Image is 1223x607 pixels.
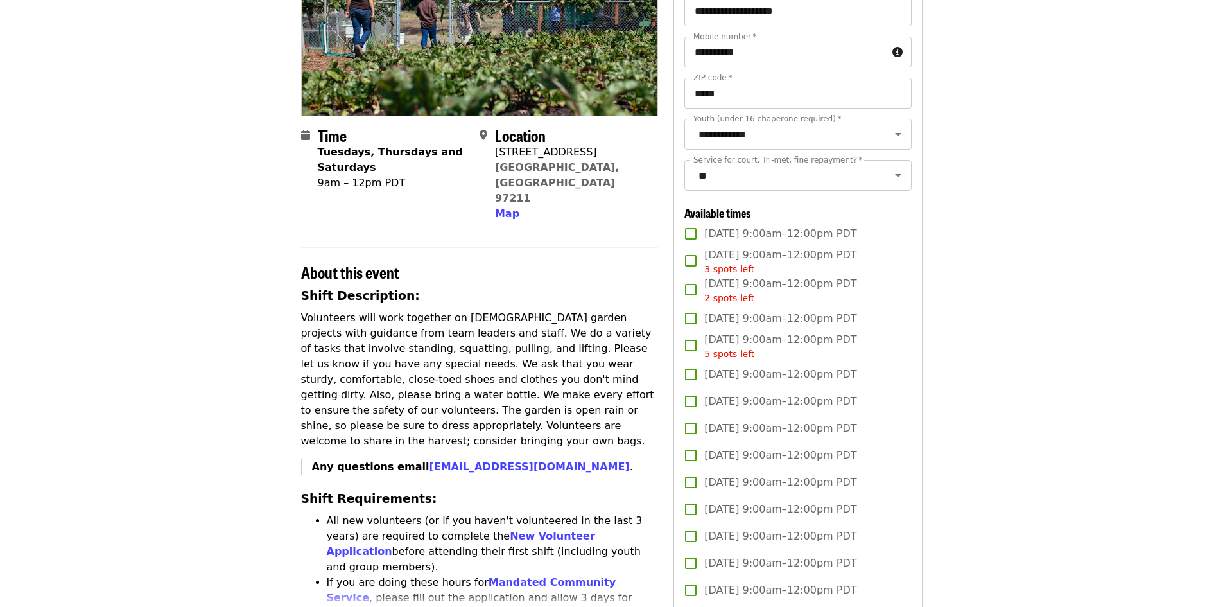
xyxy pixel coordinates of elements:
div: 9am – 12pm PDT [318,175,469,191]
a: New Volunteer Application [327,530,595,558]
span: [DATE] 9:00am–12:00pm PDT [704,332,856,361]
a: [GEOGRAPHIC_DATA], [GEOGRAPHIC_DATA] 97211 [495,161,620,204]
a: [EMAIL_ADDRESS][DOMAIN_NAME] [429,461,629,473]
span: [DATE] 9:00am–12:00pm PDT [704,583,856,598]
input: Mobile number [684,37,887,67]
p: Volunteers will work together on [DEMOGRAPHIC_DATA] garden projects with guidance from team leade... [301,310,659,449]
strong: Tuesdays, Thursdays and Saturdays [318,146,463,173]
span: 2 spots left [704,293,754,303]
span: [DATE] 9:00am–12:00pm PDT [704,394,856,409]
i: circle-info icon [892,46,903,58]
li: All new volunteers (or if you haven't volunteered in the last 3 years) are required to complete t... [327,513,659,575]
label: Mobile number [693,33,756,40]
input: ZIP code [684,78,911,109]
button: Open [889,166,907,184]
button: Open [889,125,907,143]
i: calendar icon [301,129,310,141]
span: [DATE] 9:00am–12:00pm PDT [704,276,856,305]
span: [DATE] 9:00am–12:00pm PDT [704,311,856,326]
span: [DATE] 9:00am–12:00pm PDT [704,475,856,490]
span: [DATE] 9:00am–12:00pm PDT [704,421,856,436]
strong: Shift Description: [301,289,420,303]
span: Location [495,124,546,146]
span: [DATE] 9:00am–12:00pm PDT [704,502,856,517]
strong: Shift Requirements: [301,492,437,506]
span: [DATE] 9:00am–12:00pm PDT [704,247,856,276]
span: About this event [301,261,399,283]
span: [DATE] 9:00am–12:00pm PDT [704,367,856,382]
span: 5 spots left [704,349,754,359]
label: Youth (under 16 chaperone required) [693,115,841,123]
div: [STREET_ADDRESS] [495,145,648,160]
p: . [312,459,659,475]
button: Map [495,206,519,222]
span: 3 spots left [704,264,754,274]
span: [DATE] 9:00am–12:00pm PDT [704,226,856,242]
span: Available times [684,204,751,221]
span: [DATE] 9:00am–12:00pm PDT [704,556,856,571]
span: Map [495,207,519,220]
span: [DATE] 9:00am–12:00pm PDT [704,448,856,463]
span: [DATE] 9:00am–12:00pm PDT [704,529,856,544]
i: map-marker-alt icon [480,129,487,141]
label: ZIP code [693,74,732,82]
strong: Any questions email [312,461,630,473]
span: Time [318,124,347,146]
label: Service for court, Tri-met, fine repayment? [693,156,863,164]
